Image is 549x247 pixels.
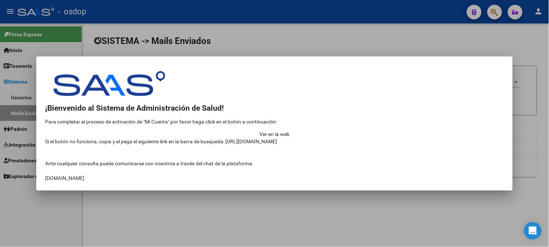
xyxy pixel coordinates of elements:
div: Open Intercom Messenger [524,222,542,240]
span: Ante cualquier consulta puede comunicarse con nosotros a través del chat de la plataforma. [45,161,254,181]
img: saas-logo [45,71,167,96]
a: [DOMAIN_NAME] [45,175,84,181]
p: Para completar el proceso de activación de "Mi Cuenta" por favor haga click en el botón a continu... [45,118,504,125]
h2: ¡Bienvenido al Sistema de Administración de Salud! [45,104,504,112]
div: Si el botón no funciona, copia y el pega el siguiente link en la barra de busqueda: [URL][DOMAIN_... [45,138,504,145]
a: Ver en la web [45,130,504,138]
